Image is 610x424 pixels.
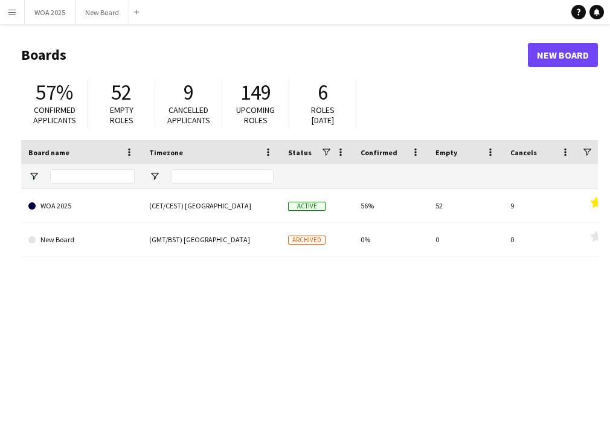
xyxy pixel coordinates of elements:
[361,148,397,157] span: Confirmed
[142,223,281,256] div: (GMT/BST) [GEOGRAPHIC_DATA]
[36,79,73,106] span: 57%
[435,148,457,157] span: Empty
[33,104,76,126] span: Confirmed applicants
[288,202,326,211] span: Active
[240,79,271,106] span: 149
[28,189,135,223] a: WOA 2025
[353,189,428,222] div: 56%
[21,46,528,64] h1: Boards
[503,223,578,256] div: 0
[149,171,160,182] button: Open Filter Menu
[503,189,578,222] div: 9
[288,148,312,157] span: Status
[167,104,210,126] span: Cancelled applicants
[110,104,133,126] span: Empty roles
[428,189,503,222] div: 52
[528,43,598,67] a: New Board
[428,223,503,256] div: 0
[171,169,274,184] input: Timezone Filter Input
[510,148,537,157] span: Cancels
[184,79,194,106] span: 9
[50,169,135,184] input: Board name Filter Input
[142,189,281,222] div: (CET/CEST) [GEOGRAPHIC_DATA]
[311,104,335,126] span: Roles [DATE]
[25,1,75,24] button: WOA 2025
[236,104,275,126] span: Upcoming roles
[28,223,135,257] a: New Board
[111,79,132,106] span: 52
[353,223,428,256] div: 0%
[28,148,69,157] span: Board name
[149,148,183,157] span: Timezone
[288,236,326,245] span: Archived
[318,79,328,106] span: 6
[75,1,129,24] button: New Board
[28,171,39,182] button: Open Filter Menu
